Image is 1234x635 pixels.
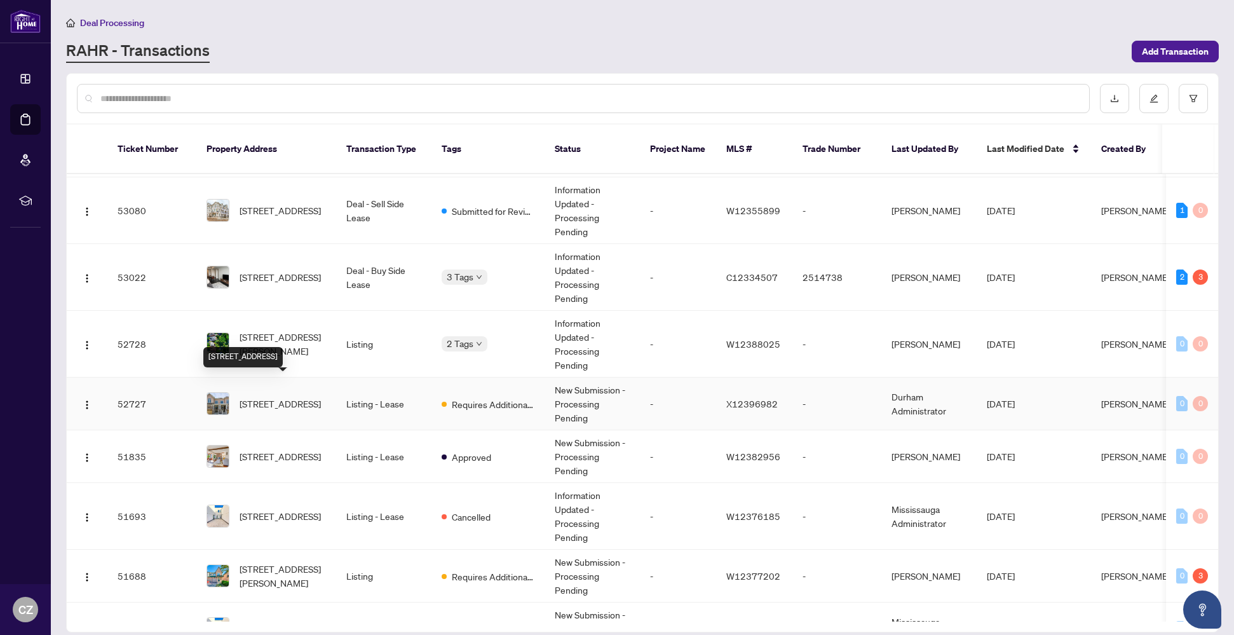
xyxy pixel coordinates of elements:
span: [STREET_ADDRESS] [240,449,321,463]
button: Logo [77,393,97,414]
img: thumbnail-img [207,200,229,221]
td: 52727 [107,378,196,430]
td: - [792,483,881,550]
div: 0 [1193,509,1208,524]
td: Information Updated - Processing Pending [545,483,640,550]
td: Information Updated - Processing Pending [545,244,640,311]
img: Logo [82,340,92,350]
div: 0 [1176,449,1188,464]
td: - [792,177,881,244]
td: 51693 [107,483,196,550]
span: Approved [452,450,491,464]
td: - [640,483,716,550]
td: Deal - Sell Side Lease [336,177,431,244]
img: Logo [82,512,92,522]
td: Listing [336,550,431,603]
span: [PERSON_NAME] [1101,338,1170,350]
span: down [476,274,482,280]
span: [PERSON_NAME] [1101,570,1170,582]
img: Logo [82,207,92,217]
div: 0 [1193,336,1208,352]
span: home [66,18,75,27]
td: Listing - Lease [336,430,431,483]
td: - [640,378,716,430]
img: Logo [82,400,92,410]
div: 0 [1176,396,1188,411]
td: New Submission - Processing Pending [545,378,640,430]
td: Durham Administrator [881,378,977,430]
span: C12334507 [726,271,778,283]
div: 0 [1176,336,1188,352]
span: Last Modified Date [987,142,1064,156]
div: 0 [1193,396,1208,411]
td: [PERSON_NAME] [881,177,977,244]
td: New Submission - Processing Pending [545,430,640,483]
span: [DATE] [987,398,1015,409]
span: [DATE] [987,510,1015,522]
span: edit [1149,94,1158,103]
td: - [792,378,881,430]
div: 0 [1193,449,1208,464]
td: 51688 [107,550,196,603]
span: W12377202 [726,570,780,582]
div: 3 [1193,568,1208,584]
th: MLS # [716,125,792,174]
td: Mississauga Administrator [881,483,977,550]
span: W12376185 [726,510,780,522]
span: Requires Additional Docs [452,397,534,411]
button: Open asap [1183,591,1221,629]
th: Project Name [640,125,716,174]
td: Listing - Lease [336,378,431,430]
button: download [1100,84,1129,113]
td: [PERSON_NAME] [881,550,977,603]
td: - [640,244,716,311]
img: thumbnail-img [207,565,229,587]
td: [PERSON_NAME] [881,244,977,311]
td: 2514738 [792,244,881,311]
span: [PERSON_NAME] [1101,510,1170,522]
span: download [1110,94,1119,103]
span: Deal Processing [80,17,144,29]
div: 0 [1176,509,1188,524]
div: 1 [1176,203,1188,218]
button: Logo [77,200,97,221]
div: 0 [1193,203,1208,218]
td: - [640,430,716,483]
span: [PERSON_NAME] [1101,271,1170,283]
img: Logo [82,273,92,283]
td: Information Updated - Processing Pending [545,177,640,244]
span: 3 Tags [447,270,473,284]
span: [STREET_ADDRESS] [240,203,321,217]
span: [PERSON_NAME] [1101,451,1170,462]
img: Logo [82,572,92,582]
span: [DATE] [987,338,1015,350]
th: Trade Number [792,125,881,174]
span: [DATE] [987,205,1015,216]
th: Status [545,125,640,174]
th: Last Modified Date [977,125,1091,174]
span: [PERSON_NAME] [1101,205,1170,216]
td: Listing - Lease [336,483,431,550]
td: - [640,177,716,244]
span: [STREET_ADDRESS][PERSON_NAME] [240,562,326,590]
img: thumbnail-img [207,505,229,527]
td: - [792,430,881,483]
span: 2 Tags [447,336,473,351]
td: - [792,311,881,378]
span: X12396982 [726,398,778,409]
span: [DATE] [987,271,1015,283]
span: CZ [18,601,33,618]
button: Add Transaction [1132,41,1219,62]
img: thumbnail-img [207,446,229,467]
span: [STREET_ADDRESS] [240,397,321,411]
th: Created By [1091,125,1167,174]
td: Listing [336,311,431,378]
span: down [476,341,482,347]
th: Property Address [196,125,336,174]
button: Logo [77,566,97,586]
span: [PERSON_NAME] [1101,398,1170,409]
img: logo [10,10,41,33]
span: W12355899 [726,205,780,216]
img: thumbnail-img [207,266,229,288]
span: Cancelled [452,510,491,524]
